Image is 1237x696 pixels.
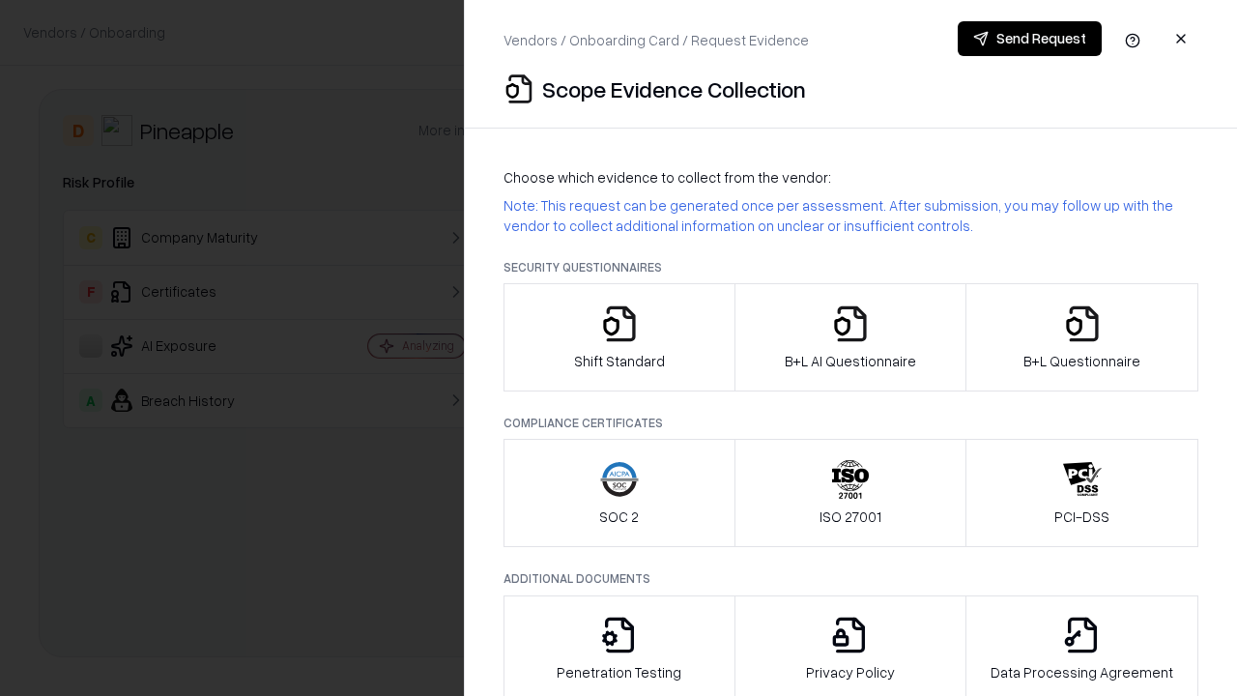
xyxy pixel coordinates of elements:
button: SOC 2 [503,439,735,547]
p: Choose which evidence to collect from the vendor: [503,167,1198,188]
button: PCI-DSS [965,439,1198,547]
p: ISO 27001 [820,507,881,527]
p: Data Processing Agreement [991,662,1173,682]
p: Privacy Policy [806,662,895,682]
p: Penetration Testing [557,662,681,682]
button: B+L Questionnaire [965,283,1198,391]
p: Note: This request can be generated once per assessment. After submission, you may follow up with... [503,195,1198,236]
p: Shift Standard [574,351,665,371]
p: Compliance Certificates [503,415,1198,431]
button: ISO 27001 [734,439,967,547]
button: Send Request [958,21,1102,56]
button: Shift Standard [503,283,735,391]
p: B+L Questionnaire [1023,351,1140,371]
p: Security Questionnaires [503,259,1198,275]
button: B+L AI Questionnaire [734,283,967,391]
p: B+L AI Questionnaire [785,351,916,371]
p: Scope Evidence Collection [542,73,806,104]
p: PCI-DSS [1054,507,1109,527]
p: Additional Documents [503,570,1198,587]
p: SOC 2 [599,507,639,527]
p: Vendors / Onboarding Card / Request Evidence [503,30,809,50]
